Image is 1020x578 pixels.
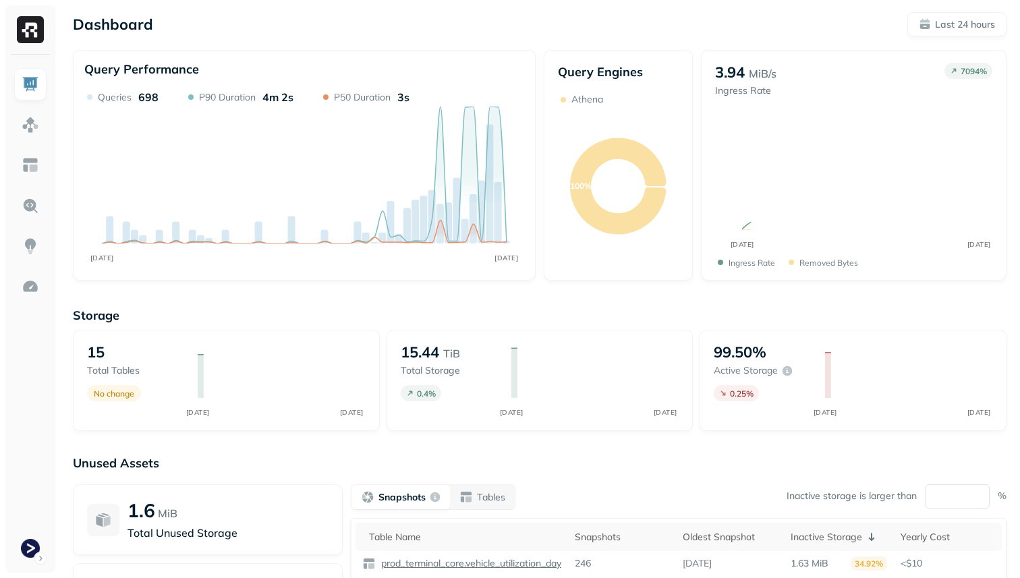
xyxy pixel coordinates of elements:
p: Last 24 hours [935,18,995,31]
img: Assets [22,116,39,134]
p: MiB [158,505,177,521]
p: 246 [575,557,591,570]
p: 3s [397,90,409,104]
button: Last 24 hours [907,12,1007,36]
p: <$10 [901,557,995,570]
tspan: [DATE] [186,408,210,417]
p: 15 [87,343,105,362]
tspan: [DATE] [813,408,837,417]
p: TiB [443,345,460,362]
p: Tables [477,491,505,504]
img: Asset Explorer [22,156,39,174]
p: P50 Duration [334,91,391,104]
tspan: [DATE] [654,408,677,417]
p: Query Performance [84,61,199,77]
p: Unused Assets [73,455,1007,471]
img: Dashboard [22,76,39,93]
tspan: [DATE] [90,254,114,262]
img: Insights [22,237,39,255]
p: 15.44 [401,343,439,362]
p: [DATE] [683,557,712,570]
p: Storage [73,308,1007,323]
p: 7094 % [961,66,987,76]
p: 1.63 MiB [791,557,828,570]
tspan: [DATE] [500,408,523,417]
p: 99.50% [714,343,766,362]
p: MiB/s [749,65,776,82]
p: Queries [98,91,132,104]
p: Snapshots [378,491,426,504]
p: No change [94,388,134,399]
img: Optimization [22,278,39,295]
tspan: [DATE] [967,408,990,417]
text: 100% [570,181,592,191]
tspan: [DATE] [967,240,990,249]
p: prod_terminal_core.vehicle_utilization_day [378,557,561,570]
div: Table Name [369,531,561,544]
p: Active storage [714,364,778,377]
p: 0.25 % [730,388,754,399]
p: 0.4 % [417,388,436,399]
img: Ryft [17,16,44,43]
tspan: [DATE] [730,240,754,249]
p: 4m 2s [262,90,293,104]
img: Query Explorer [22,197,39,214]
a: prod_terminal_core.vehicle_utilization_day [376,557,561,570]
p: Ingress Rate [715,84,776,97]
p: 1.6 [128,498,155,522]
p: Athena [571,93,603,106]
p: 698 [138,90,159,104]
p: Dashboard [73,15,153,34]
p: Removed bytes [799,258,858,268]
p: Total storage [401,364,498,377]
p: Total tables [87,364,184,377]
p: % [998,490,1007,502]
p: Query Engines [558,64,679,80]
p: 34.92% [851,556,887,571]
div: Snapshots [575,531,669,544]
div: Yearly Cost [901,531,995,544]
tspan: [DATE] [340,408,364,417]
img: Terminal [21,539,40,558]
p: Total Unused Storage [128,525,329,541]
p: 3.94 [715,63,745,82]
p: Inactive storage is larger than [787,490,917,502]
p: Inactive Storage [791,531,862,544]
p: P90 Duration [199,91,256,104]
p: Ingress Rate [729,258,775,268]
tspan: [DATE] [494,254,518,262]
img: table [362,557,376,571]
div: Oldest Snapshot [683,531,777,544]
